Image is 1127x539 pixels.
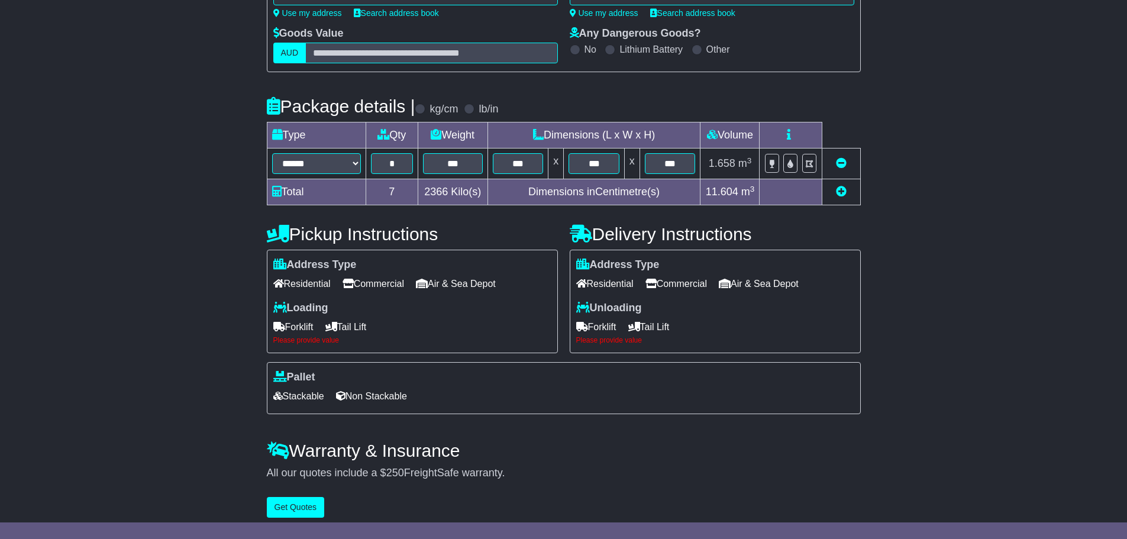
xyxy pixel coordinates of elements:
td: Weight [418,122,487,149]
div: All our quotes include a $ FreightSafe warranty. [267,467,861,480]
label: Loading [273,302,328,315]
label: kg/cm [430,103,458,116]
a: Search address book [650,8,735,18]
span: 11.604 [706,186,738,198]
h4: Delivery Instructions [570,224,861,244]
span: Commercial [343,275,404,293]
span: Forklift [273,318,314,336]
a: Add new item [836,186,847,198]
span: Stackable [273,387,324,405]
label: Lithium Battery [619,44,683,55]
span: Air & Sea Depot [719,275,799,293]
h4: Warranty & Insurance [267,441,861,460]
label: AUD [273,43,306,63]
span: 250 [386,467,404,479]
span: Residential [576,275,634,293]
td: x [624,149,640,179]
span: m [741,186,755,198]
td: Total [267,179,366,205]
div: Please provide value [576,336,854,344]
span: m [738,157,752,169]
td: Kilo(s) [418,179,487,205]
sup: 3 [747,156,752,165]
label: lb/in [479,103,498,116]
td: Dimensions (L x W x H) [487,122,700,149]
td: 7 [366,179,418,205]
label: Pallet [273,371,315,384]
label: Goods Value [273,27,344,40]
td: Type [267,122,366,149]
span: 2366 [424,186,448,198]
span: Non Stackable [336,387,407,405]
td: Volume [700,122,760,149]
span: Air & Sea Depot [416,275,496,293]
td: Dimensions in Centimetre(s) [487,179,700,205]
td: x [548,149,564,179]
h4: Pickup Instructions [267,224,558,244]
label: Address Type [273,259,357,272]
label: Unloading [576,302,642,315]
sup: 3 [750,185,755,193]
span: 1.658 [709,157,735,169]
td: Qty [366,122,418,149]
div: Please provide value [273,336,551,344]
label: Any Dangerous Goods? [570,27,701,40]
button: Get Quotes [267,497,325,518]
a: Remove this item [836,157,847,169]
a: Search address book [354,8,439,18]
span: Residential [273,275,331,293]
span: Commercial [645,275,707,293]
label: Address Type [576,259,660,272]
span: Tail Lift [325,318,367,336]
span: Tail Lift [628,318,670,336]
h4: Package details | [267,96,415,116]
label: No [585,44,596,55]
a: Use my address [570,8,638,18]
a: Use my address [273,8,342,18]
label: Other [706,44,730,55]
span: Forklift [576,318,616,336]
